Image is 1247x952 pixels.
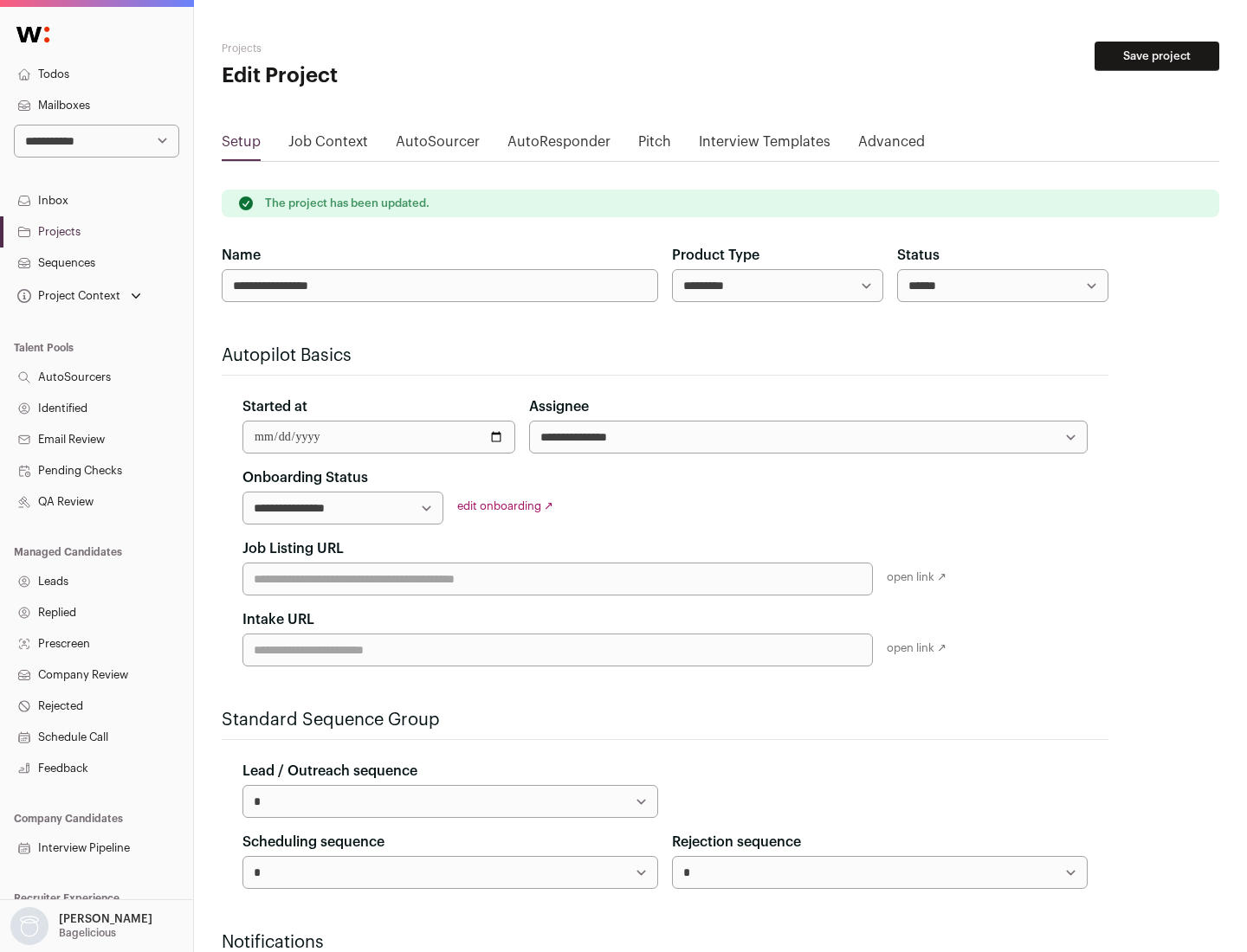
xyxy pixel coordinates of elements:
a: Job Context [288,132,368,159]
label: Onboarding Status [242,467,368,488]
a: Setup [222,132,261,159]
label: Intake URL [242,609,314,630]
label: Scheduling sequence [242,832,384,852]
label: Status [897,245,940,266]
p: The project has been updated. [265,196,430,210]
a: Interview Templates [699,132,830,159]
button: Open dropdown [14,284,145,308]
p: Bagelicious [59,926,116,940]
img: nopic.png [10,907,48,945]
label: Assignee [529,396,589,417]
a: edit onboarding ↗ [457,500,553,511]
label: Started at [242,396,307,417]
label: Name [222,245,261,266]
a: Advanced [858,132,925,159]
label: Product Type [672,245,759,266]
h2: Projects [222,42,554,55]
a: AutoSourcer [396,132,480,159]
label: Job Listing URL [242,538,344,559]
a: AutoResponder [507,132,611,159]
label: Rejection sequence [672,832,801,852]
label: Lead / Outreach sequence [242,761,417,782]
button: Save project [1095,42,1219,71]
div: Project Context [14,289,120,303]
p: [PERSON_NAME] [59,912,152,926]
h2: Autopilot Basics [222,344,1108,368]
h2: Standard Sequence Group [222,708,1108,732]
a: Pitch [638,132,671,159]
img: Wellfound [7,17,59,52]
button: Open dropdown [7,907,156,945]
h1: Edit Project [222,62,554,90]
